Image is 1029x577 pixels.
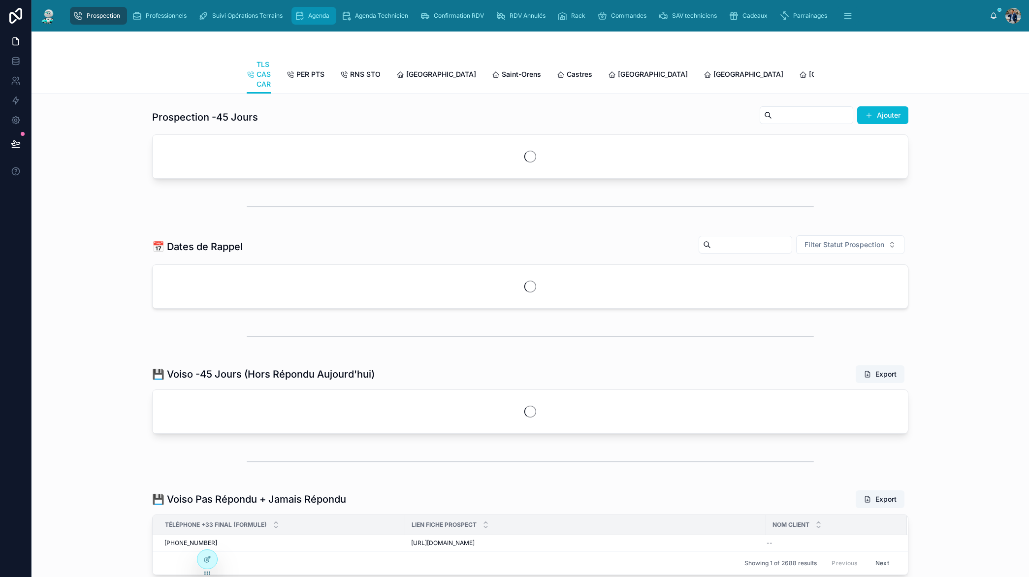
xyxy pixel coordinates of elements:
span: [GEOGRAPHIC_DATA] [406,69,476,79]
a: Rack [554,7,592,25]
span: -- [767,539,772,547]
button: Next [868,555,896,571]
span: Showing 1 of 2688 results [744,559,817,567]
a: Parrainages [776,7,834,25]
span: Suivi Opérations Terrains [212,12,283,20]
a: Agenda [291,7,336,25]
a: RDV Annulés [493,7,552,25]
a: SAV techniciens [655,7,724,25]
span: TLS CAS CAR [257,60,271,89]
span: [GEOGRAPHIC_DATA] [809,69,879,79]
span: Agenda Technicien [355,12,408,20]
span: RNS STO [350,69,381,79]
a: -- [767,539,895,547]
span: Parrainages [793,12,827,20]
span: [PHONE_NUMBER] [164,539,217,547]
span: Lien Fiche Prospect [412,521,477,529]
h1: 📅 Dates de Rappel [152,240,243,254]
a: [GEOGRAPHIC_DATA] [396,65,476,85]
span: Filter Statut Prospection [804,240,884,250]
button: Export [856,365,904,383]
span: Nom Client [772,521,809,529]
span: Professionnels [146,12,187,20]
h1: 💾 Voiso Pas Répondu + Jamais Répondu [152,492,346,506]
span: [GEOGRAPHIC_DATA] [713,69,783,79]
div: scrollable content [65,5,990,27]
a: [GEOGRAPHIC_DATA] [704,65,783,85]
span: Cadeaux [742,12,768,20]
a: [GEOGRAPHIC_DATA] [799,65,879,85]
a: Saint-Orens [492,65,541,85]
a: RNS STO [340,65,381,85]
span: Prospection [87,12,120,20]
a: Prospection [70,7,127,25]
a: Commandes [594,7,653,25]
span: Saint-Orens [502,69,541,79]
span: Rack [571,12,585,20]
button: Select Button [796,235,904,254]
h1: Prospection -45 Jours [152,110,258,124]
h1: 💾 Voiso -45 Jours (Hors Répondu Aujourd'hui) [152,367,375,381]
button: Ajouter [857,106,908,124]
a: Confirmation RDV [417,7,491,25]
a: Castres [557,65,592,85]
span: Confirmation RDV [434,12,484,20]
a: TLS CAS CAR [247,56,271,94]
button: Export [856,490,904,508]
a: [PHONE_NUMBER] [164,539,399,547]
span: RDV Annulés [510,12,546,20]
a: Professionnels [129,7,193,25]
a: Agenda Technicien [338,7,415,25]
span: [GEOGRAPHIC_DATA] [618,69,688,79]
a: PER PTS [287,65,324,85]
span: Castres [567,69,592,79]
span: Téléphone +33 Final (formule) [165,521,267,529]
span: Agenda [308,12,329,20]
a: Cadeaux [726,7,774,25]
span: [URL][DOMAIN_NAME] [411,539,475,547]
img: App logo [39,8,57,24]
span: SAV techniciens [672,12,717,20]
span: Commandes [611,12,646,20]
a: Suivi Opérations Terrains [195,7,289,25]
span: PER PTS [296,69,324,79]
a: [GEOGRAPHIC_DATA] [608,65,688,85]
a: [URL][DOMAIN_NAME] [411,539,760,547]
